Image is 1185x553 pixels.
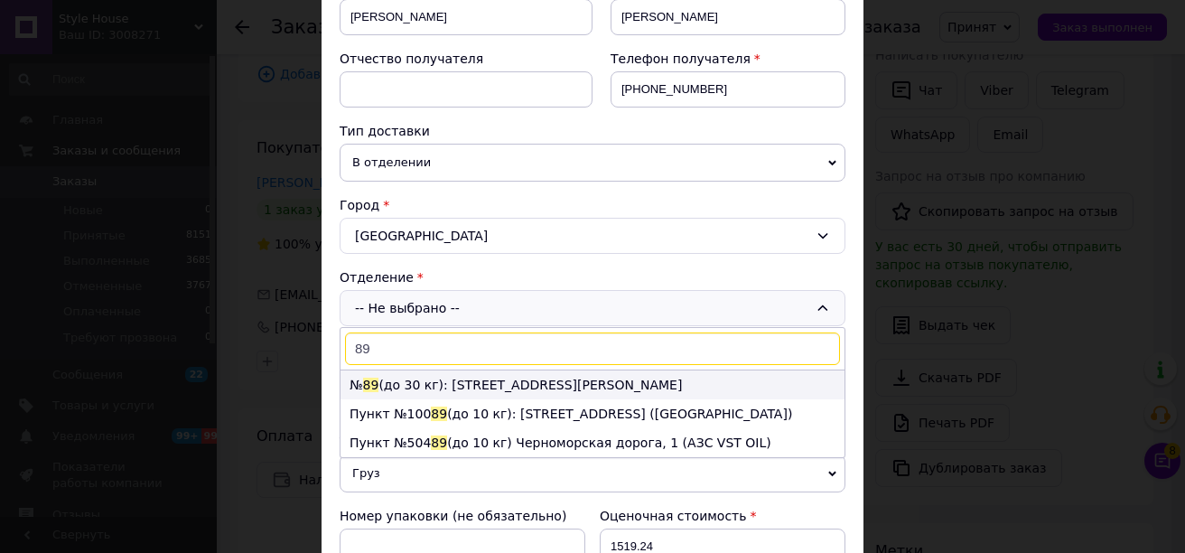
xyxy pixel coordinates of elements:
[340,218,845,254] div: [GEOGRAPHIC_DATA]
[340,507,585,525] div: Номер упаковки (не обязательно)
[363,378,379,392] span: 89
[340,144,845,182] span: В отделении
[340,124,430,138] span: Тип доставки
[341,370,844,399] li: № (до 30 кг): [STREET_ADDRESS][PERSON_NAME]
[611,71,845,108] input: +380
[340,290,845,326] div: -- Не выбрано --
[340,268,845,286] div: Отделение
[431,407,447,421] span: 89
[340,52,483,66] span: Отчество получателя
[340,196,845,214] div: Город
[345,333,840,365] input: Найти
[341,428,844,457] li: Пункт №504 (до 10 кг) Черноморская дорога, 1 (АЗС VST OIL)
[611,52,751,66] span: Телефон получателя
[600,507,845,525] div: Оценочная стоимость
[341,399,844,428] li: Пункт №100 (до 10 кг): [STREET_ADDRESS] ([GEOGRAPHIC_DATA])
[431,436,447,450] span: 89
[340,455,845,492] span: Груз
